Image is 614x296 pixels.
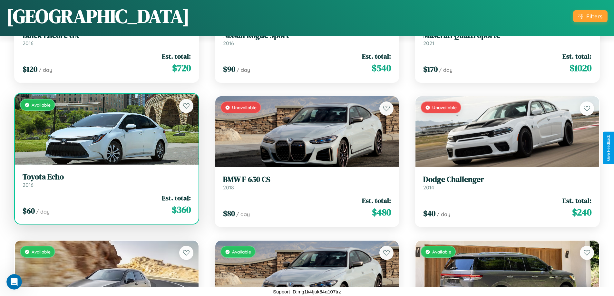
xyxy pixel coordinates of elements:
[223,64,235,74] span: $ 90
[273,287,341,296] p: Support ID: mg1k4fjuk84q107trz
[36,208,50,215] span: / day
[6,274,22,290] iframe: Intercom live chat
[372,206,391,219] span: $ 480
[23,172,191,188] a: Toyota Echo2016
[6,3,190,29] h1: [GEOGRAPHIC_DATA]
[172,62,191,74] span: $ 720
[362,52,391,61] span: Est. total:
[223,31,391,47] a: Nissan Rogue Sport2016
[23,172,191,182] h3: Toyota Echo
[232,105,257,110] span: Unavailable
[423,184,434,191] span: 2014
[423,175,591,191] a: Dodge Challenger2014
[223,31,391,40] h3: Nissan Rogue Sport
[162,52,191,61] span: Est. total:
[237,67,250,73] span: / day
[39,67,52,73] span: / day
[162,193,191,203] span: Est. total:
[432,105,457,110] span: Unavailable
[423,31,591,47] a: Maserati Quattroporte2021
[232,249,251,254] span: Available
[23,31,191,40] h3: Buick Encore GX
[372,62,391,74] span: $ 540
[23,40,34,46] span: 2016
[223,175,391,184] h3: BMW F 650 CS
[362,196,391,205] span: Est. total:
[223,40,234,46] span: 2016
[586,13,602,20] div: Filters
[23,31,191,47] a: Buick Encore GX2016
[562,196,591,205] span: Est. total:
[423,64,438,74] span: $ 170
[423,31,591,40] h3: Maserati Quattroporte
[562,52,591,61] span: Est. total:
[423,208,435,219] span: $ 40
[423,40,434,46] span: 2021
[23,205,35,216] span: $ 60
[32,249,51,254] span: Available
[606,135,611,161] div: Give Feedback
[23,64,37,74] span: $ 120
[432,249,451,254] span: Available
[223,184,234,191] span: 2018
[572,206,591,219] span: $ 240
[223,175,391,191] a: BMW F 650 CS2018
[32,102,51,108] span: Available
[172,203,191,216] span: $ 360
[223,208,235,219] span: $ 80
[236,211,250,217] span: / day
[437,211,450,217] span: / day
[23,182,34,188] span: 2016
[573,10,608,22] button: Filters
[570,62,591,74] span: $ 1020
[423,175,591,184] h3: Dodge Challenger
[439,67,453,73] span: / day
